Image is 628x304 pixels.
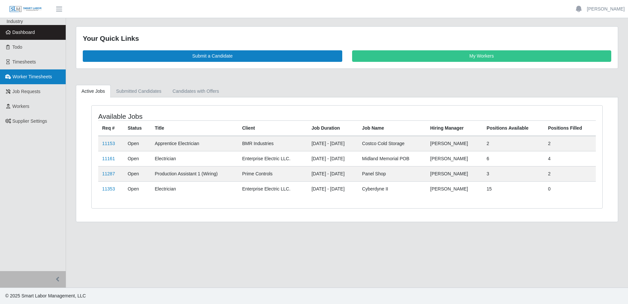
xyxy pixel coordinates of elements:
[426,120,483,136] th: Hiring Manager
[124,181,151,196] td: Open
[544,136,596,151] td: 2
[426,151,483,166] td: [PERSON_NAME]
[151,166,238,181] td: Production Assistant 1 (Wiring)
[483,166,544,181] td: 3
[83,50,342,62] a: Submit a Candidate
[102,171,115,176] a: 11287
[238,120,307,136] th: Client
[307,181,358,196] td: [DATE] - [DATE]
[358,151,426,166] td: Midland Memorial POB
[124,151,151,166] td: Open
[98,112,300,120] h4: Available Jobs
[167,85,224,98] a: Candidates with Offers
[12,30,35,35] span: Dashboard
[151,151,238,166] td: Electrician
[12,59,36,64] span: Timesheets
[124,166,151,181] td: Open
[352,50,612,62] a: My Workers
[358,120,426,136] th: Job Name
[124,120,151,136] th: Status
[111,85,167,98] a: Submitted Candidates
[358,136,426,151] td: Costco Cold Storage
[544,120,596,136] th: Positions Filled
[151,120,238,136] th: Title
[102,156,115,161] a: 11161
[12,44,22,50] span: Todo
[98,120,124,136] th: Req #
[5,293,86,298] span: © 2025 Smart Labor Management, LLC
[483,136,544,151] td: 2
[307,136,358,151] td: [DATE] - [DATE]
[483,151,544,166] td: 6
[83,33,611,44] div: Your Quick Links
[544,166,596,181] td: 2
[483,120,544,136] th: Positions Available
[151,136,238,151] td: Apprentice Electrician
[544,181,596,196] td: 0
[12,74,52,79] span: Worker Timesheets
[102,141,115,146] a: 11153
[238,166,307,181] td: Prime Controls
[307,151,358,166] td: [DATE] - [DATE]
[426,166,483,181] td: [PERSON_NAME]
[307,120,358,136] th: Job Duration
[587,6,625,13] a: [PERSON_NAME]
[307,166,358,181] td: [DATE] - [DATE]
[102,186,115,191] a: 11353
[238,151,307,166] td: Enterprise Electric LLC.
[9,6,42,13] img: SLM Logo
[238,136,307,151] td: BMR Industries
[483,181,544,196] td: 15
[426,181,483,196] td: [PERSON_NAME]
[358,166,426,181] td: Panel Shop
[12,104,30,109] span: Workers
[544,151,596,166] td: 4
[358,181,426,196] td: Cyberdyne II
[12,118,47,124] span: Supplier Settings
[151,181,238,196] td: Electrician
[7,19,23,24] span: Industry
[12,89,41,94] span: Job Requests
[426,136,483,151] td: [PERSON_NAME]
[238,181,307,196] td: Enterprise Electric LLC.
[124,136,151,151] td: Open
[76,85,111,98] a: Active Jobs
